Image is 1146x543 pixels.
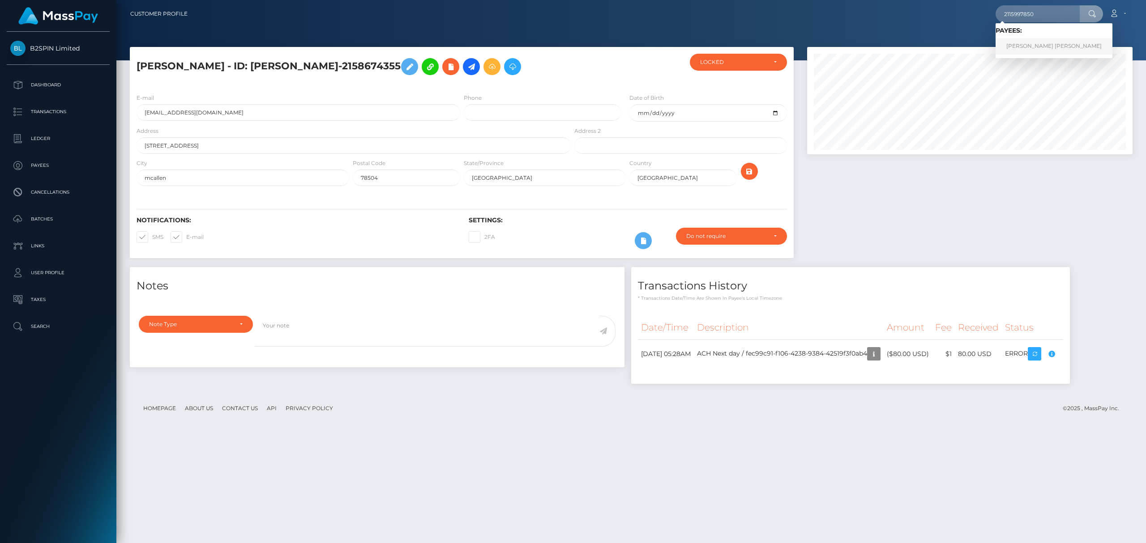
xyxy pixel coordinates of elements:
[10,78,106,92] p: Dashboard
[18,7,98,25] img: MassPay Logo
[7,315,110,338] a: Search
[137,216,455,224] h6: Notifications:
[1005,322,1034,333] mh: Status
[10,212,106,226] p: Batches
[10,41,26,56] img: B2SPIN Limited
[1063,403,1126,413] div: © 2025 , MassPay Inc.
[353,159,385,167] label: Postal Code
[629,159,652,167] label: Country
[7,74,110,96] a: Dashboard
[996,27,1112,34] h6: Payees:
[638,340,694,368] td: [DATE] 05:28AM
[7,288,110,311] a: Taxes
[694,340,884,368] td: ACH Next day / fec99c91-f106-4238-9384-42519f3f0ab4
[137,127,158,135] label: Address
[10,320,106,333] p: Search
[884,315,932,340] th: Amount
[10,132,106,145] p: Ledger
[955,315,1002,340] th: Received
[932,315,955,340] th: Fee
[7,44,110,52] span: B2SPIN Limited
[10,105,106,119] p: Transactions
[171,231,204,243] label: E-mail
[7,154,110,177] a: Payees
[137,94,154,102] label: E-mail
[690,54,787,71] button: LOCKED
[694,315,884,340] th: Description
[1002,340,1063,368] td: ERROR
[638,315,694,340] th: Date/Time
[181,401,217,415] a: About Us
[574,127,601,135] label: Address 2
[10,266,106,280] p: User Profile
[469,216,787,224] h6: Settings:
[464,159,504,167] label: State/Province
[955,340,1002,368] td: 80.00 USD
[996,38,1112,55] a: [PERSON_NAME] [PERSON_NAME]
[218,401,261,415] a: Contact Us
[10,186,106,199] p: Cancellations
[7,208,110,230] a: Batches
[137,231,163,243] label: SMS
[463,58,480,75] a: Initiate Payout
[10,159,106,172] p: Payees
[140,401,180,415] a: Homepage
[139,316,253,333] button: Note Type
[7,101,110,123] a: Transactions
[464,94,482,102] label: Phone
[137,54,566,80] h5: [PERSON_NAME] - ID: [PERSON_NAME]-2158674355
[130,4,188,23] a: Customer Profile
[700,59,724,65] mh: LOCKED
[137,159,147,167] label: City
[996,5,1080,22] input: Search...
[884,340,932,368] td: ($80.00 USD)
[10,239,106,253] p: Links
[263,401,280,415] a: API
[7,262,110,284] a: User Profile
[149,321,232,328] div: Note Type
[638,278,1063,294] h4: Transactions History
[629,94,664,102] label: Date of Birth
[282,401,337,415] a: Privacy Policy
[7,181,110,204] a: Cancellations
[469,231,495,243] label: 2FA
[676,228,787,245] button: Do not require
[7,235,110,257] a: Links
[10,293,106,306] p: Taxes
[7,127,110,150] a: Ledger
[686,233,766,240] div: Do not require
[932,340,955,368] td: $1
[137,278,618,294] h4: Notes
[638,295,1063,301] p: * Transactions date/time are shown in payee's local timezone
